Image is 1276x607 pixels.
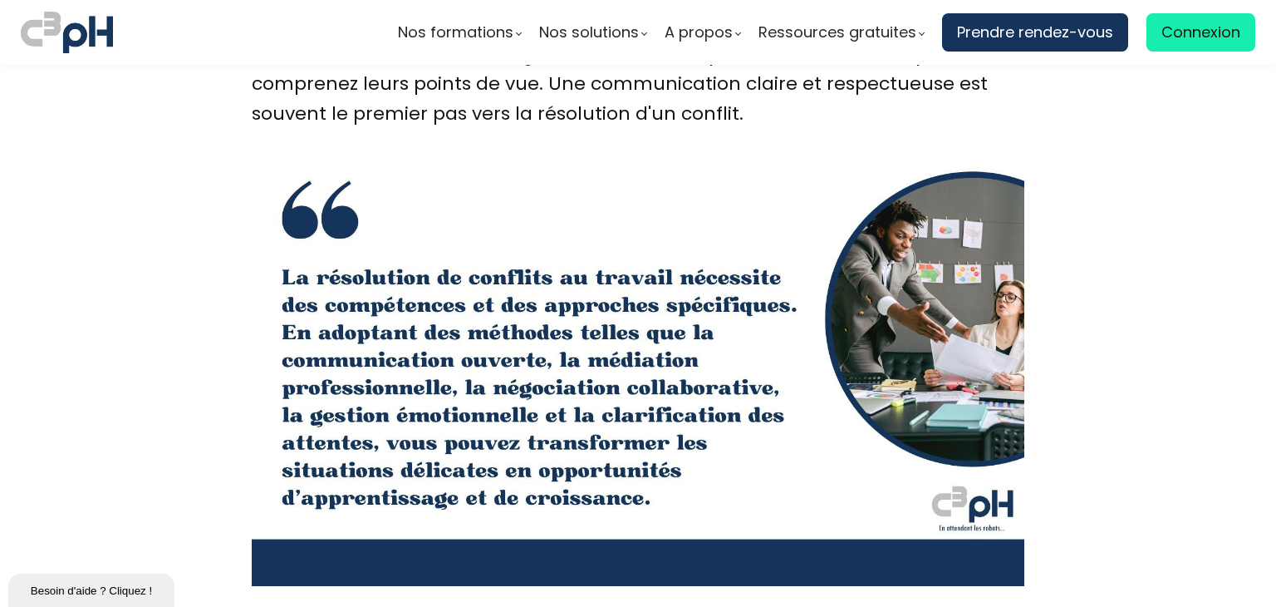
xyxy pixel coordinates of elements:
a: Prendre rendez-vous [942,13,1128,52]
span: Prendre rendez-vous [957,20,1113,45]
span: Nos solutions [539,20,639,45]
img: 0e4c5cc2ba573613bfa9fa25e6e08635.jpeg [252,151,1024,586]
a: Connexion [1146,13,1255,52]
span: Nos formations [398,20,513,45]
img: logo C3PH [21,8,113,57]
span: Ressources gratuites [758,20,916,45]
span: Connexion [1161,20,1240,45]
span: A propos [665,20,733,45]
iframe: chat widget [8,570,178,607]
